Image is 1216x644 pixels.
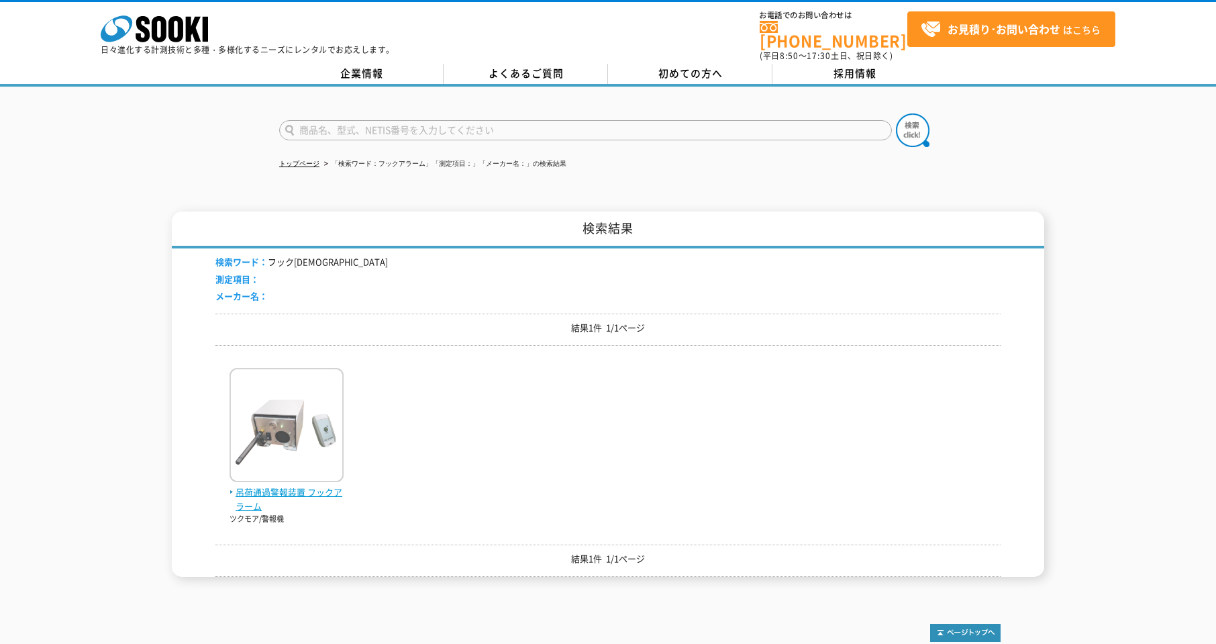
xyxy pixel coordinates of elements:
span: はこちら [921,19,1101,40]
span: お電話でのお問い合わせは [760,11,907,19]
span: 8:50 [780,50,799,62]
a: 採用情報 [772,64,937,84]
p: 日々進化する計測技術と多種・多様化するニーズにレンタルでお応えします。 [101,46,395,54]
img: btn_search.png [896,113,929,147]
span: 初めての方へ [658,66,723,81]
span: メーカー名： [215,289,268,302]
p: 結果1件 1/1ページ [215,552,1001,566]
a: トップページ [279,160,319,167]
strong: お見積り･お問い合わせ [948,21,1060,37]
span: 測定項目： [215,273,259,285]
span: 吊荷通過警報装置 フックアラーム [230,486,344,514]
span: 検索ワード： [215,255,268,268]
h1: 検索結果 [172,212,1044,248]
a: よくあるご質問 [444,64,608,84]
a: [PHONE_NUMBER] [760,21,907,48]
a: 初めての方へ [608,64,772,84]
span: (平日 ～ 土日、祝日除く) [760,50,893,62]
a: 企業情報 [279,64,444,84]
img: フックアラーム [230,368,344,486]
li: フック[DEMOGRAPHIC_DATA] [215,255,388,269]
li: 「検索ワード：フックアラーム」「測定項目：」「メーカー名：」の検索結果 [321,157,566,171]
input: 商品名、型式、NETIS番号を入力してください [279,120,892,140]
a: 吊荷通過警報装置 フックアラーム [230,471,344,513]
span: 17:30 [807,50,831,62]
p: ツクモア/警報機 [230,514,344,525]
p: 結果1件 1/1ページ [215,321,1001,335]
a: お見積り･お問い合わせはこちら [907,11,1115,47]
img: トップページへ [930,624,1001,642]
